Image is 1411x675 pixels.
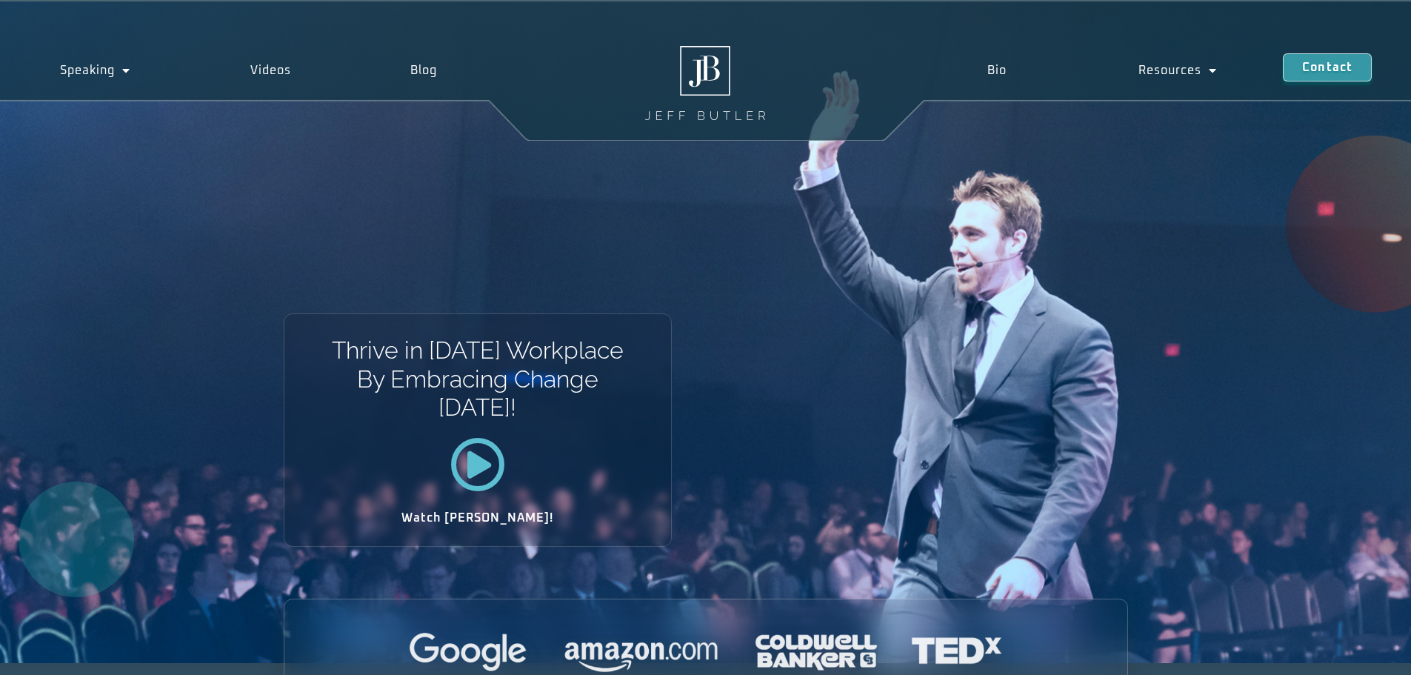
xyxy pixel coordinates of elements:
[351,53,498,87] a: Blog
[330,336,624,422] h1: Thrive in [DATE] Workplace By Embracing Change [DATE]!
[1302,61,1352,73] span: Contact
[921,53,1072,87] a: Bio
[921,53,1283,87] nav: Menu
[336,512,619,524] h2: Watch [PERSON_NAME]!
[190,53,351,87] a: Videos
[1283,53,1372,82] a: Contact
[1073,53,1283,87] a: Resources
